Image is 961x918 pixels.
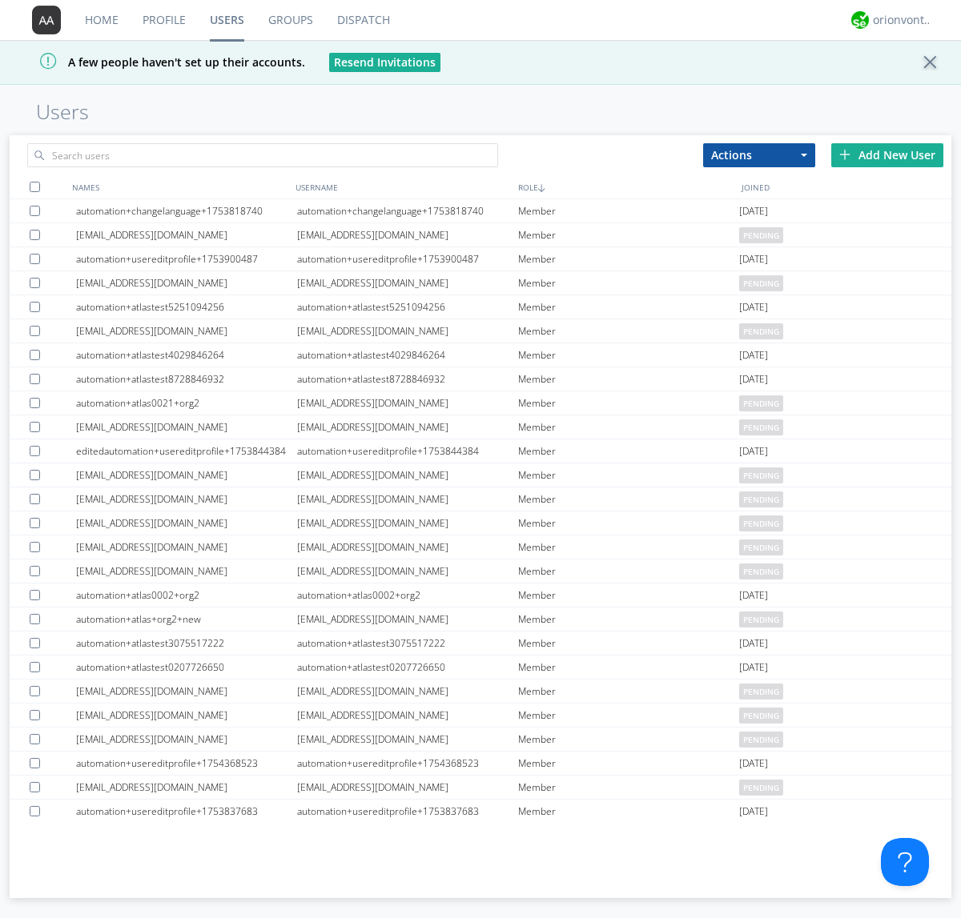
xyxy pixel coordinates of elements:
[518,295,739,319] div: Member
[297,367,518,391] div: automation+atlastest8728846932
[297,559,518,583] div: [EMAIL_ADDRESS][DOMAIN_NAME]
[518,776,739,799] div: Member
[831,143,943,167] div: Add New User
[739,467,783,483] span: pending
[297,704,518,727] div: [EMAIL_ADDRESS][DOMAIN_NAME]
[739,439,768,463] span: [DATE]
[518,583,739,607] div: Member
[76,583,297,607] div: automation+atlas0002+org2
[297,247,518,271] div: automation+usereditprofile+1753900487
[881,838,929,886] iframe: Toggle Customer Support
[329,53,440,72] button: Resend Invitations
[297,271,518,295] div: [EMAIL_ADDRESS][DOMAIN_NAME]
[10,752,951,776] a: automation+usereditprofile+1754368523automation+usereditprofile+1754368523Member[DATE]
[518,223,739,247] div: Member
[68,175,292,198] div: NAMES
[76,559,297,583] div: [EMAIL_ADDRESS][DOMAIN_NAME]
[739,275,783,291] span: pending
[739,780,783,796] span: pending
[297,463,518,487] div: [EMAIL_ADDRESS][DOMAIN_NAME]
[76,463,297,487] div: [EMAIL_ADDRESS][DOMAIN_NAME]
[518,391,739,415] div: Member
[76,343,297,367] div: automation+atlastest4029846264
[10,439,951,463] a: editedautomation+usereditprofile+1753844384automation+usereditprofile+1753844384Member[DATE]
[10,776,951,800] a: [EMAIL_ADDRESS][DOMAIN_NAME][EMAIL_ADDRESS][DOMAIN_NAME]Memberpending
[739,800,768,824] span: [DATE]
[739,247,768,271] span: [DATE]
[76,271,297,295] div: [EMAIL_ADDRESS][DOMAIN_NAME]
[297,199,518,222] div: automation+changelanguage+1753818740
[32,6,61,34] img: 373638.png
[10,367,951,391] a: automation+atlastest8728846932automation+atlastest8728846932Member[DATE]
[297,607,518,631] div: [EMAIL_ADDRESS][DOMAIN_NAME]
[739,631,768,655] span: [DATE]
[10,583,951,607] a: automation+atlas0002+org2automation+atlas0002+org2Member[DATE]
[10,391,951,415] a: automation+atlas0021+org2[EMAIL_ADDRESS][DOMAIN_NAME]Memberpending
[739,395,783,411] span: pending
[739,367,768,391] span: [DATE]
[10,223,951,247] a: [EMAIL_ADDRESS][DOMAIN_NAME][EMAIL_ADDRESS][DOMAIN_NAME]Memberpending
[297,679,518,703] div: [EMAIL_ADDRESS][DOMAIN_NAME]
[297,631,518,655] div: automation+atlastest3075517222
[739,583,768,607] span: [DATE]
[297,487,518,511] div: [EMAIL_ADDRESS][DOMAIN_NAME]
[739,539,783,555] span: pending
[76,679,297,703] div: [EMAIL_ADDRESS][DOMAIN_NAME]
[76,728,297,751] div: [EMAIL_ADDRESS][DOMAIN_NAME]
[297,391,518,415] div: [EMAIL_ADDRESS][DOMAIN_NAME]
[76,776,297,799] div: [EMAIL_ADDRESS][DOMAIN_NAME]
[739,419,783,435] span: pending
[10,415,951,439] a: [EMAIL_ADDRESS][DOMAIN_NAME][EMAIL_ADDRESS][DOMAIN_NAME]Memberpending
[518,704,739,727] div: Member
[27,143,498,167] input: Search users
[10,487,951,511] a: [EMAIL_ADDRESS][DOMAIN_NAME][EMAIL_ADDRESS][DOMAIN_NAME]Memberpending
[10,295,951,319] a: automation+atlastest5251094256automation+atlastest5251094256Member[DATE]
[76,535,297,559] div: [EMAIL_ADDRESS][DOMAIN_NAME]
[297,343,518,367] div: automation+atlastest4029846264
[518,559,739,583] div: Member
[10,607,951,631] a: automation+atlas+org2+new[EMAIL_ADDRESS][DOMAIN_NAME]Memberpending
[518,319,739,343] div: Member
[297,752,518,775] div: automation+usereditprofile+1754368523
[518,631,739,655] div: Member
[297,223,518,247] div: [EMAIL_ADDRESS][DOMAIN_NAME]
[839,149,850,160] img: plus.svg
[514,175,738,198] div: ROLE
[10,247,951,271] a: automation+usereditprofile+1753900487automation+usereditprofile+1753900487Member[DATE]
[873,12,933,28] div: orionvontas+atlas+automation+org2
[297,319,518,343] div: [EMAIL_ADDRESS][DOMAIN_NAME]
[703,143,815,167] button: Actions
[518,247,739,271] div: Member
[297,439,518,463] div: automation+usereditprofile+1753844384
[739,563,783,579] span: pending
[10,199,951,223] a: automation+changelanguage+1753818740automation+changelanguage+1753818740Member[DATE]
[76,752,297,775] div: automation+usereditprofile+1754368523
[76,415,297,439] div: [EMAIL_ADDRESS][DOMAIN_NAME]
[297,800,518,823] div: automation+usereditprofile+1753837683
[739,295,768,319] span: [DATE]
[518,655,739,679] div: Member
[76,367,297,391] div: automation+atlastest8728846932
[518,511,739,535] div: Member
[10,728,951,752] a: [EMAIL_ADDRESS][DOMAIN_NAME][EMAIL_ADDRESS][DOMAIN_NAME]Memberpending
[739,752,768,776] span: [DATE]
[851,11,869,29] img: 29d36aed6fa347d5a1537e7736e6aa13
[76,295,297,319] div: automation+atlastest5251094256
[518,607,739,631] div: Member
[739,683,783,700] span: pending
[518,535,739,559] div: Member
[297,511,518,535] div: [EMAIL_ADDRESS][DOMAIN_NAME]
[738,175,961,198] div: JOINED
[76,199,297,222] div: automation+changelanguage+1753818740
[518,728,739,751] div: Member
[76,319,297,343] div: [EMAIL_ADDRESS][DOMAIN_NAME]
[76,800,297,823] div: automation+usereditprofile+1753837683
[10,704,951,728] a: [EMAIL_ADDRESS][DOMAIN_NAME][EMAIL_ADDRESS][DOMAIN_NAME]Memberpending
[739,199,768,223] span: [DATE]
[76,704,297,727] div: [EMAIL_ADDRESS][DOMAIN_NAME]
[297,535,518,559] div: [EMAIL_ADDRESS][DOMAIN_NAME]
[518,343,739,367] div: Member
[76,223,297,247] div: [EMAIL_ADDRESS][DOMAIN_NAME]
[297,655,518,679] div: automation+atlastest0207726650
[297,728,518,751] div: [EMAIL_ADDRESS][DOMAIN_NAME]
